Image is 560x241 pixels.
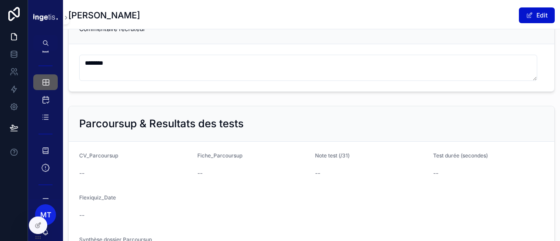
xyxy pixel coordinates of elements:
[40,210,51,220] span: MT
[79,117,244,131] h2: Parcoursup & Resultats des tests
[79,152,118,159] span: CV_Parcoursup
[433,152,488,159] span: Test durée (secondes)
[197,152,242,159] span: Fiche_Parcoursup
[197,169,203,178] span: --
[315,152,350,159] span: Note test (/31)
[28,51,63,199] div: scrollable content
[79,194,116,201] span: Flexiquiz_Date
[79,169,84,178] span: --
[315,169,320,178] span: --
[79,211,84,220] span: --
[519,7,555,23] button: Edit
[68,9,140,21] h1: [PERSON_NAME]
[33,14,58,21] img: App logo
[433,169,438,178] span: --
